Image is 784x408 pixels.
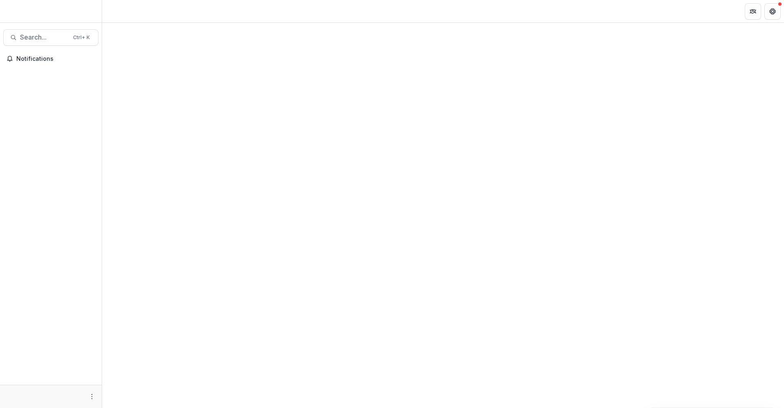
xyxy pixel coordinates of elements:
[3,52,98,65] button: Notifications
[745,3,761,20] button: Partners
[20,33,68,41] span: Search...
[105,5,140,17] nav: breadcrumb
[71,33,91,42] div: Ctrl + K
[3,29,98,46] button: Search...
[16,55,95,62] span: Notifications
[87,392,97,401] button: More
[764,3,781,20] button: Get Help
